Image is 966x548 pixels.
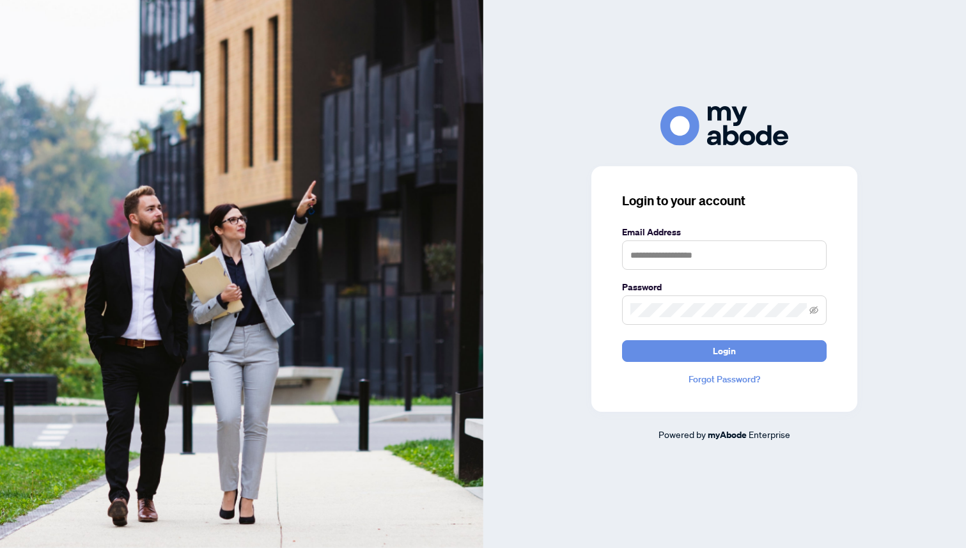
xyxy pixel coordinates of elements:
a: Forgot Password? [622,372,827,386]
span: Login [713,341,736,361]
a: myAbode [708,428,747,442]
button: Login [622,340,827,362]
img: ma-logo [660,106,788,145]
h3: Login to your account [622,192,827,210]
span: Powered by [658,428,706,440]
label: Password [622,280,827,294]
span: Enterprise [749,428,790,440]
label: Email Address [622,225,827,239]
span: eye-invisible [809,306,818,315]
